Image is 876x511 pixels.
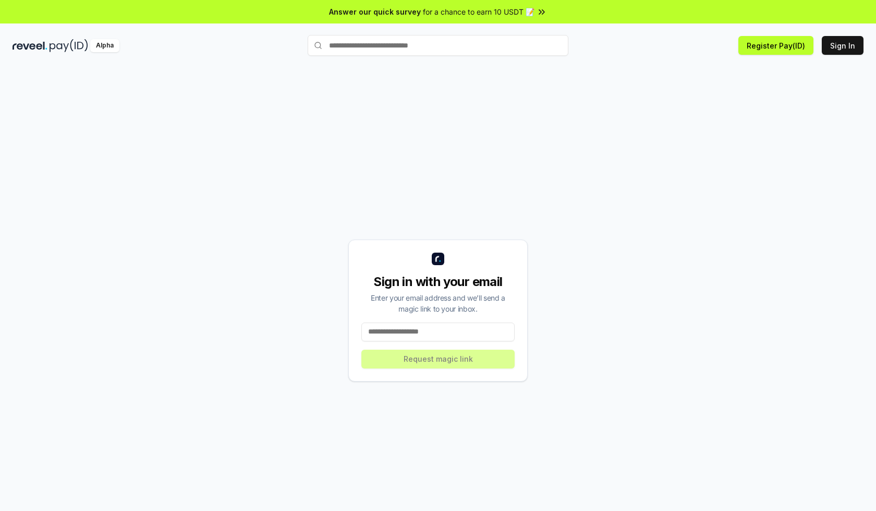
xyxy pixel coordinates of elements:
img: pay_id [50,39,88,52]
button: Sign In [822,36,863,55]
button: Register Pay(ID) [738,36,813,55]
img: reveel_dark [13,39,47,52]
div: Sign in with your email [361,274,515,290]
span: Answer our quick survey [329,6,421,17]
span: for a chance to earn 10 USDT 📝 [423,6,534,17]
div: Enter your email address and we’ll send a magic link to your inbox. [361,292,515,314]
img: logo_small [432,253,444,265]
div: Alpha [90,39,119,52]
